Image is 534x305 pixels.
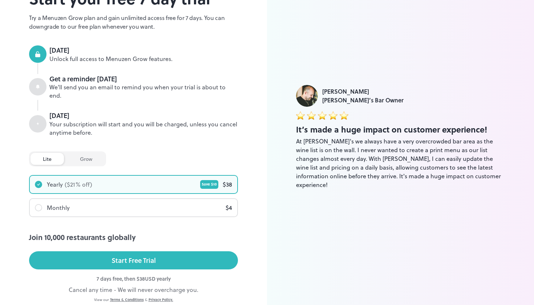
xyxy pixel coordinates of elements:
div: At [PERSON_NAME]'s we always have a very overcrowded bar area as the wine list is on the wall. I ... [296,137,505,189]
img: star [307,111,316,120]
div: 7 days free, then $ 38 USD yearly [29,275,238,282]
div: $ 4 [226,203,232,212]
div: Yearly [47,180,63,189]
img: star [318,111,327,120]
img: star [296,111,305,120]
div: It’s made a huge impact on customer experience! [296,123,505,135]
p: Try a Menuzen Grow plan and gain unlimited access free for 7 days. You can downgrade to our free ... [29,13,238,31]
div: Your subscription will start and you will be charged, unless you cancel anytime before. [49,120,238,137]
a: Privacy Policy. [149,297,173,302]
div: Get a reminder [DATE] [49,74,238,84]
div: [PERSON_NAME]’s Bar Owner [322,96,404,105]
div: ($ 21 % off) [65,180,92,189]
a: Terms & Conditions [110,297,144,302]
div: grow [68,153,105,165]
div: Cancel any time - We will never overcharge you. [29,285,238,294]
div: We’ll send you an email to remind you when your trial is about to end. [49,83,238,100]
div: [DATE] [49,45,238,55]
button: Start Free Trial [29,251,238,269]
img: star [329,111,337,120]
div: Unlock full access to Menuzen Grow features. [49,55,238,63]
div: lite [31,153,64,165]
div: Monthly [47,203,70,212]
div: [DATE] [49,111,238,120]
div: $ 38 [223,180,232,189]
div: View our & [29,297,238,302]
div: Start Free Trial [112,255,156,266]
div: [PERSON_NAME] [322,87,404,96]
img: star [340,111,348,120]
div: Join 10,000 restaurants globally [29,232,238,243]
img: Luke Foyle [296,85,318,107]
div: Save $ 10 [200,180,218,189]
